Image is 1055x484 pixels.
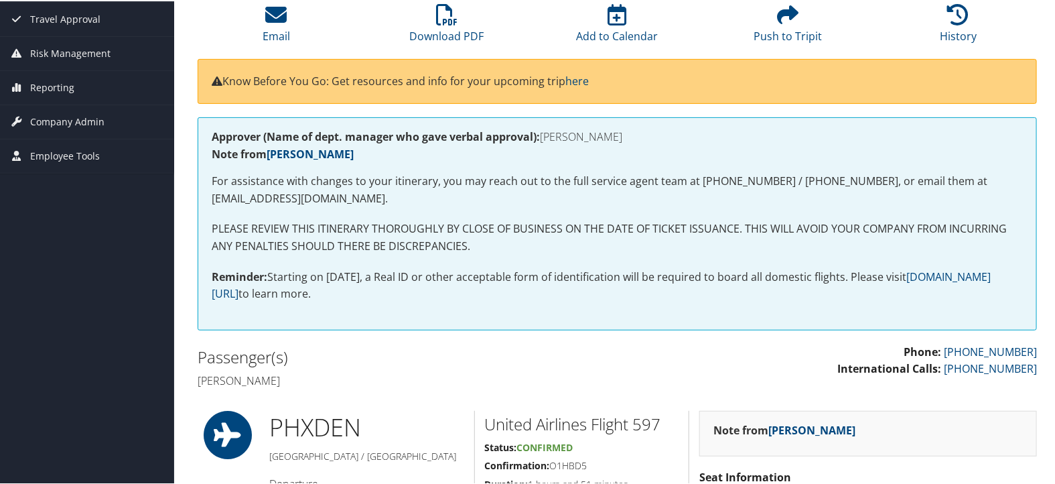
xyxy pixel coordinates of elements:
[837,360,941,375] strong: International Calls:
[409,10,484,42] a: Download PDF
[198,372,608,387] h4: [PERSON_NAME]
[485,412,679,434] h2: United Airlines Flight 597
[212,72,1023,89] p: Know Before You Go: Get resources and info for your upcoming trip
[212,219,1023,253] p: PLEASE REVIEW THIS ITINERARY THOROUGHLY BY CLOSE OF BUSINESS ON THE DATE OF TICKET ISSUANCE. THIS...
[485,458,550,471] strong: Confirmation:
[267,145,354,160] a: [PERSON_NAME]
[517,440,573,452] span: Confirmed
[212,268,267,283] strong: Reminder:
[212,172,1023,206] p: For assistance with changes to your itinerary, you may reach out to the full service agent team a...
[212,130,1023,141] h4: [PERSON_NAME]
[212,128,540,143] strong: Approver (Name of dept. manager who gave verbal approval):
[944,360,1037,375] a: [PHONE_NUMBER]
[30,70,74,103] span: Reporting
[30,138,100,172] span: Employee Tools
[768,422,855,436] a: [PERSON_NAME]
[212,267,1023,302] p: Starting on [DATE], a Real ID or other acceptable form of identification will be required to boar...
[212,145,354,160] strong: Note from
[565,72,589,87] a: here
[904,343,941,358] strong: Phone:
[269,410,464,443] h1: PHX DEN
[485,440,517,452] strong: Status:
[269,448,464,462] h5: [GEOGRAPHIC_DATA] / [GEOGRAPHIC_DATA]
[263,10,290,42] a: Email
[576,10,658,42] a: Add to Calendar
[944,343,1037,358] a: [PHONE_NUMBER]
[754,10,822,42] a: Push to Tripit
[485,458,679,471] h5: O1HBD5
[699,469,791,483] strong: Seat Information
[30,104,104,137] span: Company Admin
[940,10,977,42] a: History
[30,36,111,69] span: Risk Management
[30,1,100,35] span: Travel Approval
[198,345,608,367] h2: Passenger(s)
[713,422,855,436] strong: Note from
